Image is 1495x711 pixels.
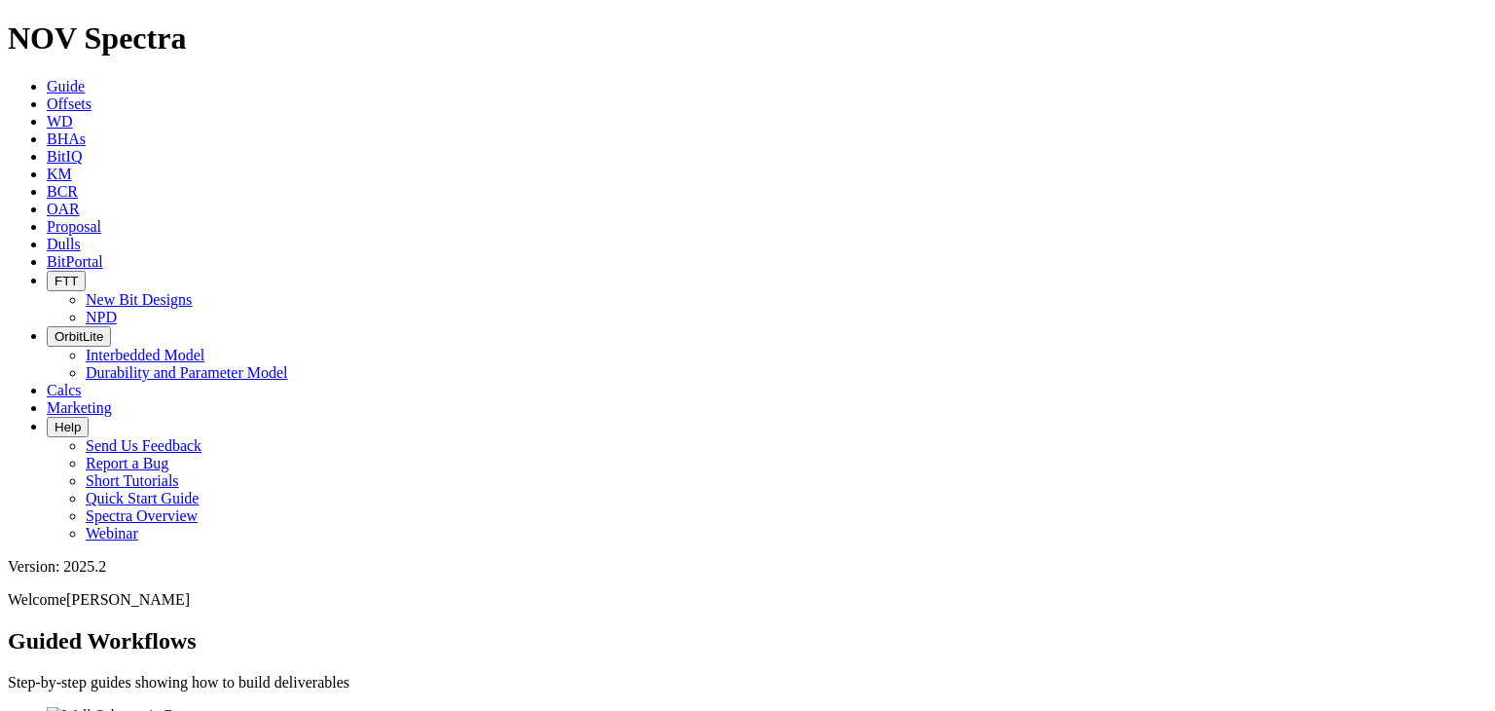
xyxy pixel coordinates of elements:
[66,591,190,608] span: [PERSON_NAME]
[47,382,82,398] a: Calcs
[47,218,101,235] a: Proposal
[86,347,204,363] a: Interbedded Model
[8,674,1487,692] p: Step-by-step guides showing how to build deliverables
[86,309,117,325] a: NPD
[47,271,86,291] button: FTT
[47,95,91,112] a: Offsets
[86,507,198,524] a: Spectra Overview
[8,591,1487,609] p: Welcome
[47,417,89,437] button: Help
[47,148,82,165] a: BitIQ
[47,201,80,217] a: OAR
[47,326,111,347] button: OrbitLite
[47,253,103,270] a: BitPortal
[86,472,179,489] a: Short Tutorials
[47,183,78,200] a: BCR
[8,558,1487,576] div: Version: 2025.2
[86,455,168,471] a: Report a Bug
[55,329,103,344] span: OrbitLite
[86,490,199,506] a: Quick Start Guide
[55,420,81,434] span: Help
[86,525,138,542] a: Webinar
[47,131,86,147] a: BHAs
[86,291,192,308] a: New Bit Designs
[8,20,1487,56] h1: NOV Spectra
[86,364,288,381] a: Durability and Parameter Model
[86,437,201,454] a: Send Us Feedback
[8,628,1487,655] h2: Guided Workflows
[47,236,81,252] a: Dulls
[47,166,72,182] a: KM
[47,113,73,130] a: WD
[47,399,112,416] a: Marketing
[55,274,78,288] span: FTT
[47,78,85,94] a: Guide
